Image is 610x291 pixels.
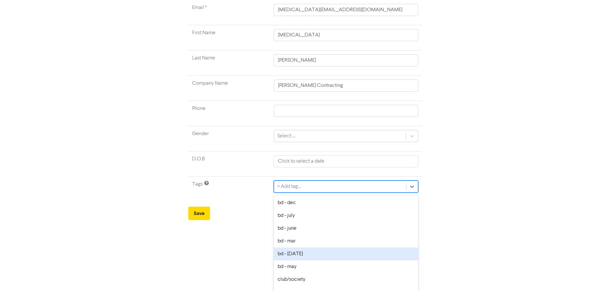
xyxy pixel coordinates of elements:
[274,222,418,235] div: bd - june
[277,132,295,140] div: Select ...
[530,222,610,291] iframe: Chat Widget
[277,183,301,190] div: + Add tag...
[188,76,270,101] td: Company Name
[188,50,270,76] td: Last Name
[274,196,418,209] div: bd - dec
[274,260,418,273] div: bd - may
[188,207,210,220] button: Save
[274,235,418,248] div: bd - mar
[274,273,418,286] div: club/society
[274,155,418,167] input: Click to select a date
[188,151,270,177] td: D.O.B
[188,177,270,202] td: Tags
[274,209,418,222] div: bd - july
[274,248,418,260] div: bd - [DATE]
[188,25,270,50] td: First Name
[188,101,270,126] td: Phone
[188,126,270,151] td: Gender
